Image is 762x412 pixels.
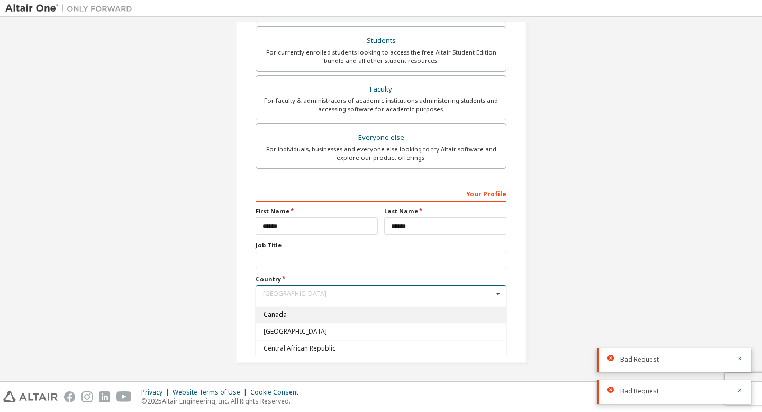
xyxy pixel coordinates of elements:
[620,387,659,396] span: Bad Request
[620,355,659,364] span: Bad Request
[3,391,58,402] img: altair_logo.svg
[141,397,305,406] p: © 2025 Altair Engineering, Inc. All Rights Reserved.
[262,130,500,145] div: Everyone else
[64,391,75,402] img: facebook.svg
[99,391,110,402] img: linkedin.svg
[262,145,500,162] div: For individuals, businesses and everyone else looking to try Altair software and explore our prod...
[81,391,93,402] img: instagram.svg
[256,275,506,283] label: Country
[256,207,378,216] label: First Name
[384,207,506,216] label: Last Name
[264,328,499,335] span: [GEOGRAPHIC_DATA]
[262,96,500,113] div: For faculty & administrators of academic institutions administering students and accessing softwa...
[256,241,506,249] label: Job Title
[256,185,506,202] div: Your Profile
[250,388,305,397] div: Cookie Consent
[5,3,138,14] img: Altair One
[262,48,500,65] div: For currently enrolled students looking to access the free Altair Student Edition bundle and all ...
[262,33,500,48] div: Students
[264,345,499,352] span: Central African Republic
[262,82,500,97] div: Faculty
[264,311,499,318] span: Canada
[173,388,250,397] div: Website Terms of Use
[116,391,132,402] img: youtube.svg
[141,388,173,397] div: Privacy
